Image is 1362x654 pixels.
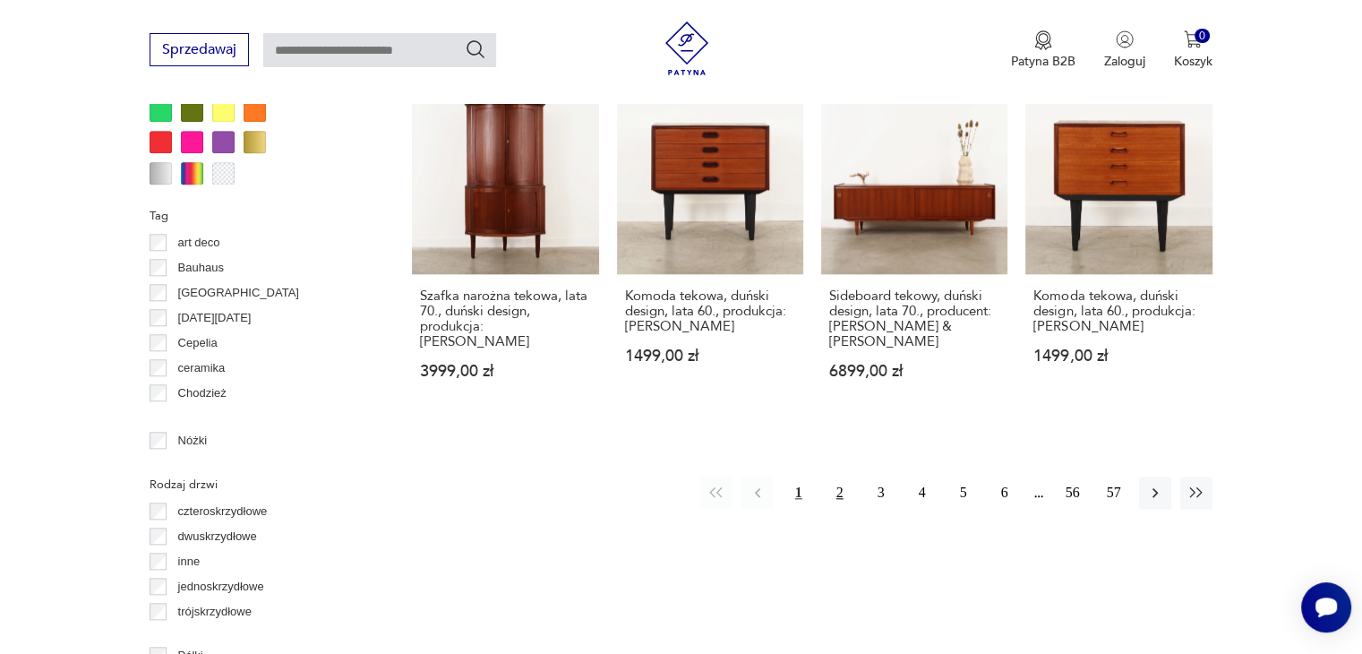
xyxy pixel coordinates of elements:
[947,477,980,509] button: 5
[465,39,486,60] button: Szukaj
[824,477,856,509] button: 2
[1011,53,1075,70] p: Patyna B2B
[1011,30,1075,70] button: Patyna B2B
[178,431,208,451] p: Nóżki
[1025,88,1212,414] a: Komoda tekowa, duński design, lata 60., produkcja: DaniaKomoda tekowa, duński design, lata 60., p...
[617,88,803,414] a: Komoda tekowa, duński design, lata 60., produkcja: DaniaKomoda tekowa, duński design, lata 60., p...
[1057,477,1089,509] button: 56
[660,22,714,75] img: Patyna - sklep z meblami i dekoracjami vintage
[1011,30,1075,70] a: Ikona medaluPatyna B2B
[906,477,938,509] button: 4
[1301,582,1351,632] iframe: Smartsupp widget button
[178,333,218,353] p: Cepelia
[178,283,299,303] p: [GEOGRAPHIC_DATA]
[829,288,999,349] h3: Sideboard tekowy, duński design, lata 70., producent: [PERSON_NAME] & [PERSON_NAME]
[178,577,264,597] p: jednoskrzydłowe
[989,477,1021,509] button: 6
[178,358,226,378] p: ceramika
[821,88,1007,414] a: Sideboard tekowy, duński design, lata 70., producent: Aerthoj Jensen & Molholm HerningSideboard t...
[865,477,897,509] button: 3
[150,33,249,66] button: Sprzedawaj
[1184,30,1202,48] img: Ikona koszyka
[1104,53,1145,70] p: Zaloguj
[1116,30,1134,48] img: Ikonka użytkownika
[178,502,268,521] p: czteroskrzydłowe
[1174,30,1212,70] button: 0Koszyk
[420,364,590,379] p: 3999,00 zł
[1033,349,1204,364] p: 1499,00 zł
[178,552,201,572] p: inne
[178,602,252,622] p: trójskrzydłowe
[783,477,815,509] button: 1
[178,409,223,428] p: Ćmielów
[625,349,795,364] p: 1499,00 zł
[420,288,590,349] h3: Szafka narożna tekowa, lata 70., duński design, produkcja: [PERSON_NAME]
[178,233,220,253] p: art deco
[178,258,224,278] p: Bauhaus
[178,308,252,328] p: [DATE][DATE]
[1033,288,1204,334] h3: Komoda tekowa, duński design, lata 60., produkcja: [PERSON_NAME]
[178,383,227,403] p: Chodzież
[150,45,249,57] a: Sprzedawaj
[178,527,257,546] p: dwuskrzydłowe
[1034,30,1052,50] img: Ikona medalu
[625,288,795,334] h3: Komoda tekowa, duński design, lata 60., produkcja: [PERSON_NAME]
[150,206,369,226] p: Tag
[829,364,999,379] p: 6899,00 zł
[1174,53,1212,70] p: Koszyk
[412,88,598,414] a: Szafka narożna tekowa, lata 70., duński design, produkcja: DaniaSzafka narożna tekowa, lata 70., ...
[1195,29,1210,44] div: 0
[1098,477,1130,509] button: 57
[1104,30,1145,70] button: Zaloguj
[150,475,369,495] p: Rodzaj drzwi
